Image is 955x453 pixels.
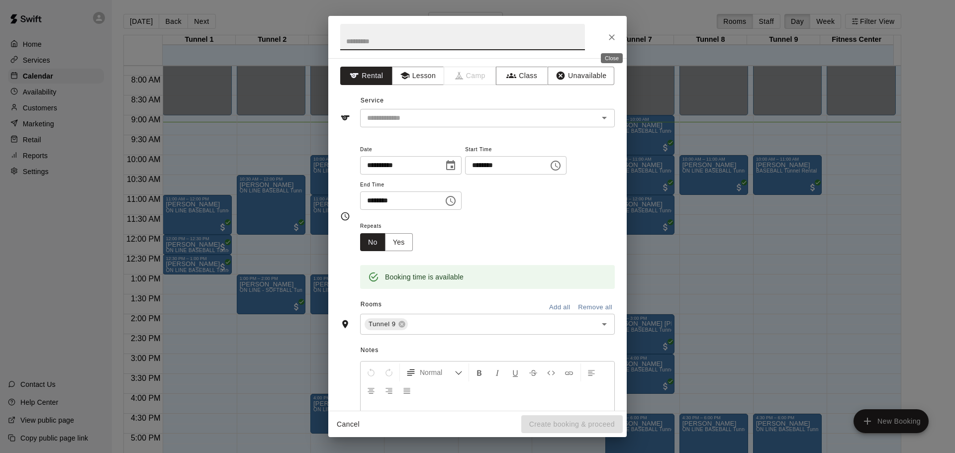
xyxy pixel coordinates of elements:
[360,220,421,233] span: Repeats
[361,97,384,104] span: Service
[601,53,623,63] div: Close
[444,67,496,85] span: Camps can only be created in the Services page
[363,363,380,381] button: Undo
[543,363,560,381] button: Insert Code
[489,363,506,381] button: Format Italics
[365,318,408,330] div: Tunnel 9
[381,363,397,381] button: Redo
[360,233,385,252] button: No
[385,268,464,286] div: Booking time is available
[441,191,461,211] button: Choose time, selected time is 12:45 PM
[465,143,567,157] span: Start Time
[340,211,350,221] svg: Timing
[597,317,611,331] button: Open
[340,67,392,85] button: Rental
[360,233,413,252] div: outlined button group
[363,381,380,399] button: Center Align
[392,67,444,85] button: Lesson
[398,381,415,399] button: Justify Align
[402,363,467,381] button: Formatting Options
[544,300,575,315] button: Add all
[603,28,621,46] button: Close
[548,67,614,85] button: Unavailable
[361,343,615,359] span: Notes
[332,415,364,434] button: Cancel
[496,67,548,85] button: Class
[340,319,350,329] svg: Rooms
[340,113,350,123] svg: Service
[365,319,400,329] span: Tunnel 9
[360,143,462,157] span: Date
[420,367,455,377] span: Normal
[441,156,461,176] button: Choose date, selected date is Aug 17, 2025
[385,233,413,252] button: Yes
[575,300,615,315] button: Remove all
[361,301,382,308] span: Rooms
[525,363,542,381] button: Format Strikethrough
[561,363,577,381] button: Insert Link
[381,381,397,399] button: Right Align
[597,111,611,125] button: Open
[583,363,600,381] button: Left Align
[546,156,566,176] button: Choose time, selected time is 12:15 PM
[360,179,462,192] span: End Time
[507,363,524,381] button: Format Underline
[471,363,488,381] button: Format Bold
